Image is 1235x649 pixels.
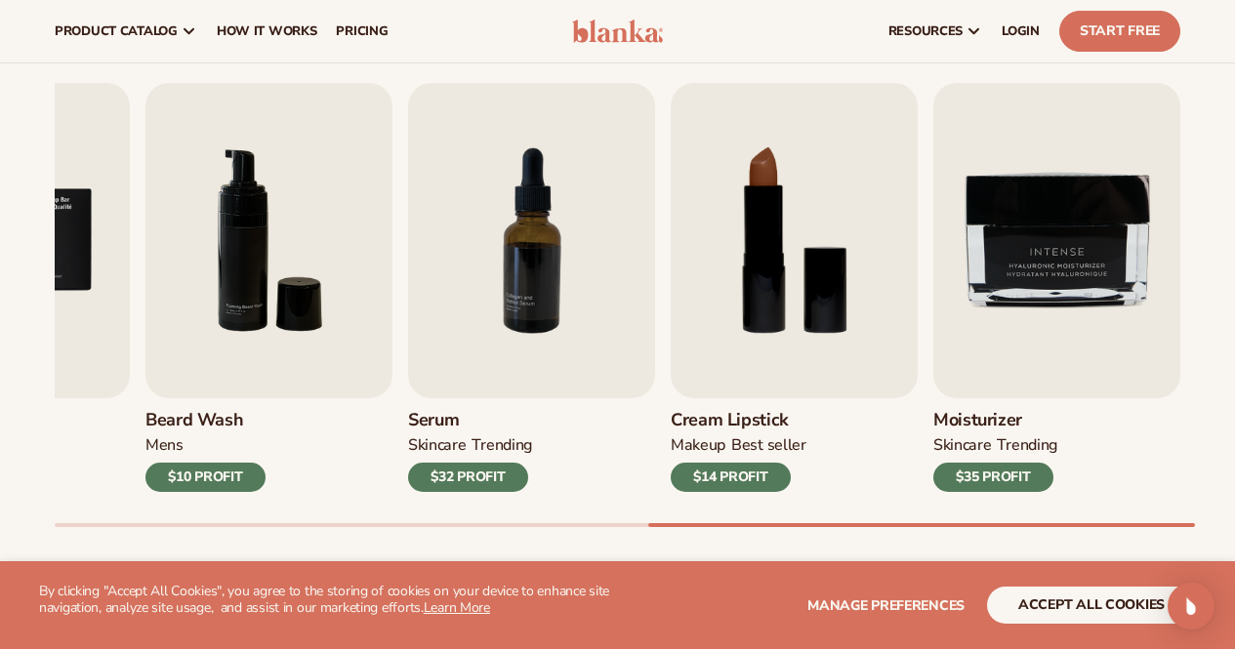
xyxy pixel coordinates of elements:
div: MAKEUP [671,435,725,456]
div: BEST SELLER [731,435,806,456]
h3: Beard Wash [145,410,266,431]
span: How It Works [217,23,317,39]
span: LOGIN [1002,23,1040,39]
span: resources [888,23,963,39]
div: TRENDING [472,435,531,456]
div: SKINCARE [408,435,466,456]
a: 6 / 9 [145,83,392,492]
div: $14 PROFIT [671,463,791,492]
span: Manage preferences [807,596,965,615]
div: $35 PROFIT [933,463,1053,492]
p: By clicking "Accept All Cookies", you agree to the storing of cookies on your device to enhance s... [39,584,618,617]
img: logo [572,20,664,43]
span: pricing [336,23,388,39]
div: $10 PROFIT [145,463,266,492]
h3: Serum [408,410,532,431]
div: mens [145,435,184,456]
a: Learn More [424,598,490,617]
a: 9 / 9 [933,83,1180,492]
span: product catalog [55,23,178,39]
button: accept all cookies [987,587,1196,624]
a: Start Free [1059,11,1180,52]
button: Manage preferences [807,587,965,624]
a: 8 / 9 [671,83,918,492]
div: Open Intercom Messenger [1168,583,1214,629]
h3: Moisturizer [933,410,1057,431]
h3: Cream Lipstick [671,410,806,431]
div: TRENDING [997,435,1056,456]
div: SKINCARE [933,435,991,456]
a: 7 / 9 [408,83,655,492]
div: $32 PROFIT [408,463,528,492]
